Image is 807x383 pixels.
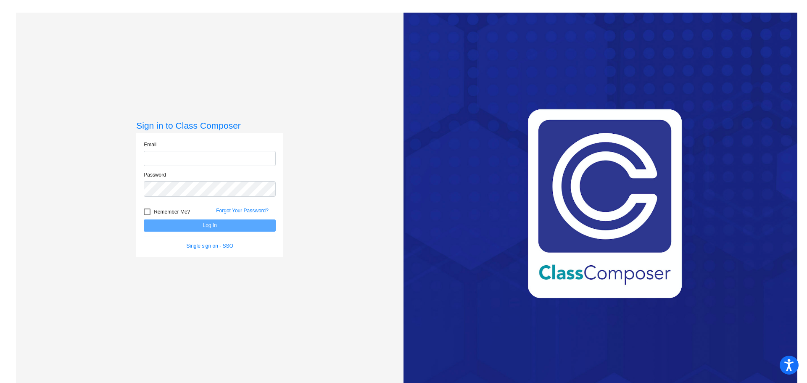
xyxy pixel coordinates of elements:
button: Log In [144,219,276,232]
label: Password [144,171,166,179]
label: Email [144,141,156,148]
a: Forgot Your Password? [216,208,269,214]
h3: Sign in to Class Composer [136,120,283,131]
span: Remember Me? [154,207,190,217]
a: Single sign on - SSO [187,243,233,249]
